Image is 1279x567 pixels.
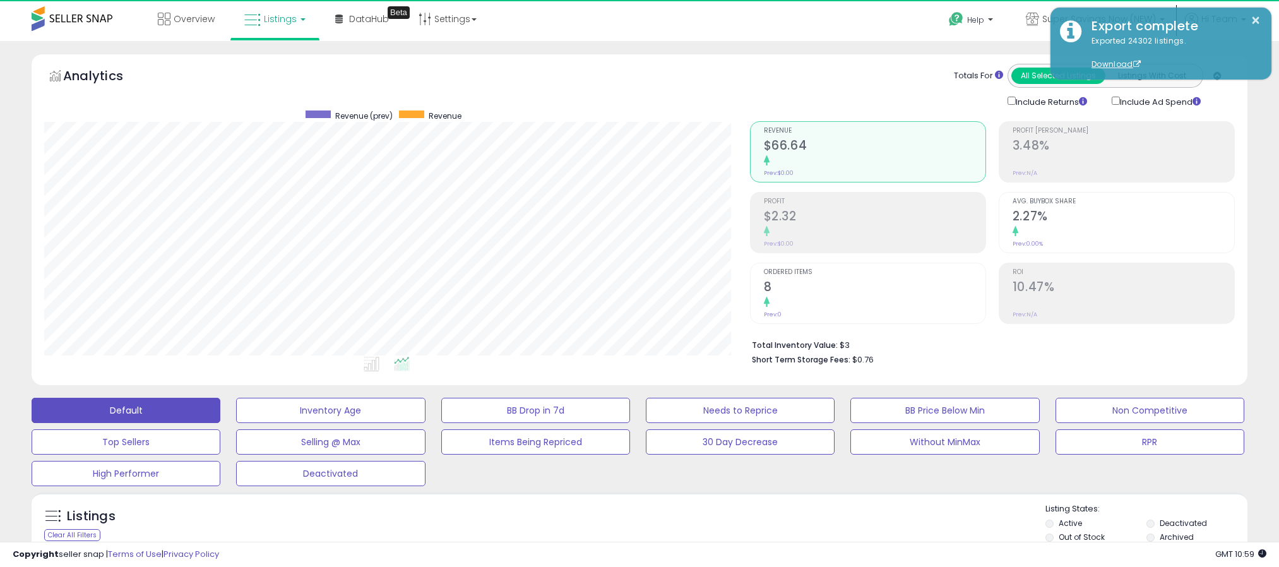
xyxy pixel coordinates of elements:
button: All Selected Listings [1011,68,1105,84]
b: Total Inventory Value: [752,340,838,350]
span: Profit [PERSON_NAME] [1013,128,1234,134]
b: Short Term Storage Fees: [752,354,850,365]
div: Include Ad Spend [1102,94,1221,109]
h2: 3.48% [1013,138,1234,155]
button: Non Competitive [1056,398,1244,423]
span: $0.76 [852,354,874,366]
span: Super Savings Now (NEW) [1042,13,1156,25]
button: High Performer [32,461,220,486]
span: Listings [264,13,297,25]
button: BB Price Below Min [850,398,1039,423]
button: Inventory Age [236,398,425,423]
label: Active [1059,518,1082,528]
div: Export complete [1082,17,1262,35]
small: Prev: $0.00 [764,240,794,248]
span: Overview [174,13,215,25]
span: Revenue [764,128,985,134]
h2: $66.64 [764,138,985,155]
button: 30 Day Decrease [646,429,835,455]
div: Tooltip anchor [388,6,410,19]
li: $3 [752,337,1225,352]
a: Privacy Policy [164,548,219,560]
div: Totals For [954,70,1003,82]
span: Ordered Items [764,269,985,276]
h2: 2.27% [1013,209,1234,226]
div: seller snap | | [13,549,219,561]
button: Needs to Reprice [646,398,835,423]
span: Revenue (prev) [335,110,393,121]
span: Profit [764,198,985,205]
span: Revenue [429,110,461,121]
strong: Copyright [13,548,59,560]
span: ROI [1013,269,1234,276]
h5: Listings [67,508,116,525]
a: Help [939,2,1006,41]
h2: 10.47% [1013,280,1234,297]
a: Download [1092,59,1141,69]
small: Prev: $0.00 [764,169,794,177]
button: Deactivated [236,461,425,486]
button: Selling @ Max [236,429,425,455]
span: Avg. Buybox Share [1013,198,1234,205]
button: Top Sellers [32,429,220,455]
p: Listing States: [1045,503,1247,515]
small: Prev: N/A [1013,311,1037,318]
span: 2025-10-6 10:59 GMT [1215,548,1266,560]
span: Help [967,15,984,25]
h2: $2.32 [764,209,985,226]
button: RPR [1056,429,1244,455]
h5: Analytics [63,67,148,88]
div: Clear All Filters [44,529,100,541]
button: Items Being Repriced [441,429,630,455]
button: × [1251,13,1261,28]
button: Default [32,398,220,423]
i: Get Help [948,11,964,27]
a: Terms of Use [108,548,162,560]
small: Prev: 0 [764,311,782,318]
div: Exported 24302 listings. [1082,35,1262,71]
button: Without MinMax [850,429,1039,455]
h2: 8 [764,280,985,297]
small: Prev: N/A [1013,169,1037,177]
div: Include Returns [998,94,1102,109]
button: BB Drop in 7d [441,398,630,423]
small: Prev: 0.00% [1013,240,1043,248]
label: Deactivated [1160,518,1207,528]
span: DataHub [349,13,389,25]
